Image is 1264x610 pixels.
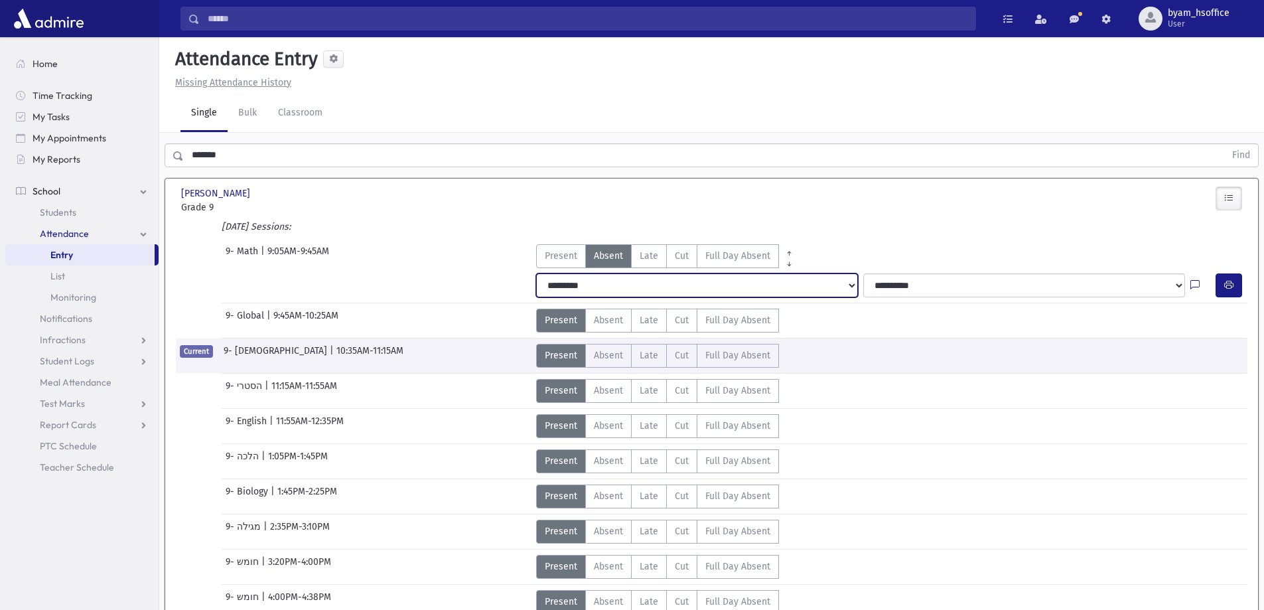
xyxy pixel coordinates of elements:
a: List [5,266,159,287]
span: 9- הלכה [226,449,261,473]
a: Bulk [228,95,267,132]
a: Notifications [5,308,159,329]
span: Absent [594,419,623,433]
span: 9- [DEMOGRAPHIC_DATA] [224,344,330,368]
span: Students [40,206,76,218]
a: Single [180,95,228,132]
span: Present [545,595,577,609]
span: Full Day Absent [705,384,770,398]
span: Absent [594,560,623,573]
span: 2:35PM-3:10PM [270,520,330,544]
span: 9- חומש [226,555,261,579]
a: PTC Schedule [5,435,159,457]
span: | [269,414,276,438]
span: 9- מגילה [226,520,263,544]
span: | [265,379,271,403]
div: AttTypes [536,449,779,473]
span: Present [545,348,577,362]
a: Test Marks [5,393,159,414]
a: Classroom [267,95,333,132]
span: Late [640,595,658,609]
a: All Later [779,255,800,266]
span: Report Cards [40,419,96,431]
span: Cut [675,454,689,468]
a: Report Cards [5,414,159,435]
span: | [330,344,336,368]
span: 9:05AM-9:45AM [267,244,329,268]
span: | [261,555,268,579]
div: AttTypes [536,414,779,438]
a: School [5,181,159,202]
span: Present [545,249,577,263]
span: | [267,309,273,333]
span: Late [640,560,658,573]
a: My Reports [5,149,159,170]
span: Attendance [40,228,89,240]
span: List [50,270,65,282]
a: My Tasks [5,106,159,127]
span: Cut [675,249,689,263]
span: User [1168,19,1229,29]
a: Infractions [5,329,159,350]
span: Cut [675,524,689,538]
span: Absent [594,348,623,362]
span: Absent [594,595,623,609]
span: 9- הסטרי [226,379,265,403]
a: Home [5,53,159,74]
span: Present [545,419,577,433]
span: Meal Attendance [40,376,111,388]
span: | [271,485,277,508]
div: AttTypes [536,244,800,268]
a: My Appointments [5,127,159,149]
span: | [263,520,270,544]
span: Absent [594,249,623,263]
span: 1:05PM-1:45PM [268,449,328,473]
span: 9- Global [226,309,267,333]
span: Present [545,384,577,398]
span: Full Day Absent [705,313,770,327]
span: Cut [675,560,689,573]
div: AttTypes [536,520,779,544]
span: Present [545,560,577,573]
span: byam_hsoffice [1168,8,1229,19]
span: Absent [594,489,623,503]
span: Cut [675,384,689,398]
a: Monitoring [5,287,159,308]
span: Cut [675,313,689,327]
div: AttTypes [536,485,779,508]
button: Find [1224,144,1258,167]
span: My Tasks [33,111,70,123]
div: AttTypes [536,379,779,403]
span: [PERSON_NAME] [181,187,253,200]
span: Student Logs [40,355,94,367]
span: PTC Schedule [40,440,97,452]
img: AdmirePro [11,5,87,32]
span: Full Day Absent [705,560,770,573]
span: Absent [594,524,623,538]
span: My Appointments [33,132,106,144]
a: Student Logs [5,350,159,372]
h5: Attendance Entry [170,48,318,70]
span: Late [640,419,658,433]
span: School [33,185,60,197]
span: Infractions [40,334,86,346]
span: 9- English [226,414,269,438]
span: Present [545,313,577,327]
span: Late [640,454,658,468]
span: Late [640,489,658,503]
a: Entry [5,244,155,266]
span: My Reports [33,153,80,165]
a: Missing Attendance History [170,77,291,88]
span: Late [640,384,658,398]
a: Meal Attendance [5,372,159,393]
span: Present [545,489,577,503]
input: Search [200,7,975,31]
a: Students [5,202,159,223]
span: 11:55AM-12:35PM [276,414,344,438]
span: Cut [675,348,689,362]
span: Home [33,58,58,70]
span: Time Tracking [33,90,92,102]
span: Full Day Absent [705,249,770,263]
span: Full Day Absent [705,454,770,468]
i: [DATE] Sessions: [222,221,291,232]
